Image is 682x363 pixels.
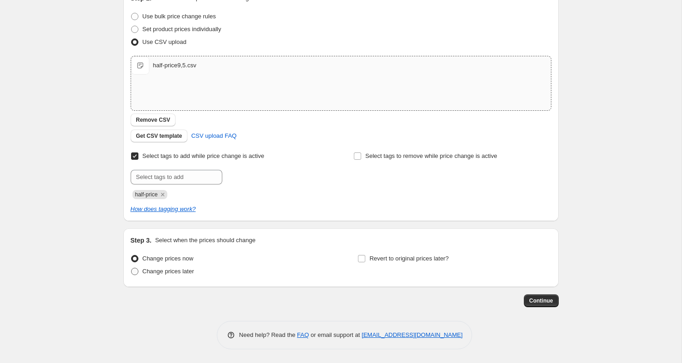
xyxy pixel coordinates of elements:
span: Change prices now [143,255,193,262]
p: Select when the prices should change [155,236,255,245]
span: Need help? Read the [239,331,297,338]
span: Revert to original prices later? [369,255,449,262]
button: Remove CSV [131,114,176,126]
span: half-price [135,191,158,198]
div: half-price9,5.csv [153,61,197,70]
span: CSV upload FAQ [191,131,236,141]
span: Remove CSV [136,116,170,124]
h2: Step 3. [131,236,152,245]
a: [EMAIL_ADDRESS][DOMAIN_NAME] [362,331,462,338]
button: Continue [524,294,559,307]
button: Remove half-price [159,190,167,199]
span: Use CSV upload [143,38,187,45]
button: Get CSV template [131,130,188,142]
a: FAQ [297,331,309,338]
a: CSV upload FAQ [186,129,242,143]
span: Continue [529,297,553,304]
span: Set product prices individually [143,26,221,33]
span: Use bulk price change rules [143,13,216,20]
span: Change prices later [143,268,194,275]
span: Select tags to add while price change is active [143,152,264,159]
input: Select tags to add [131,170,222,184]
a: How does tagging work? [131,206,196,212]
span: Get CSV template [136,132,182,140]
span: Select tags to remove while price change is active [365,152,497,159]
span: or email support at [309,331,362,338]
